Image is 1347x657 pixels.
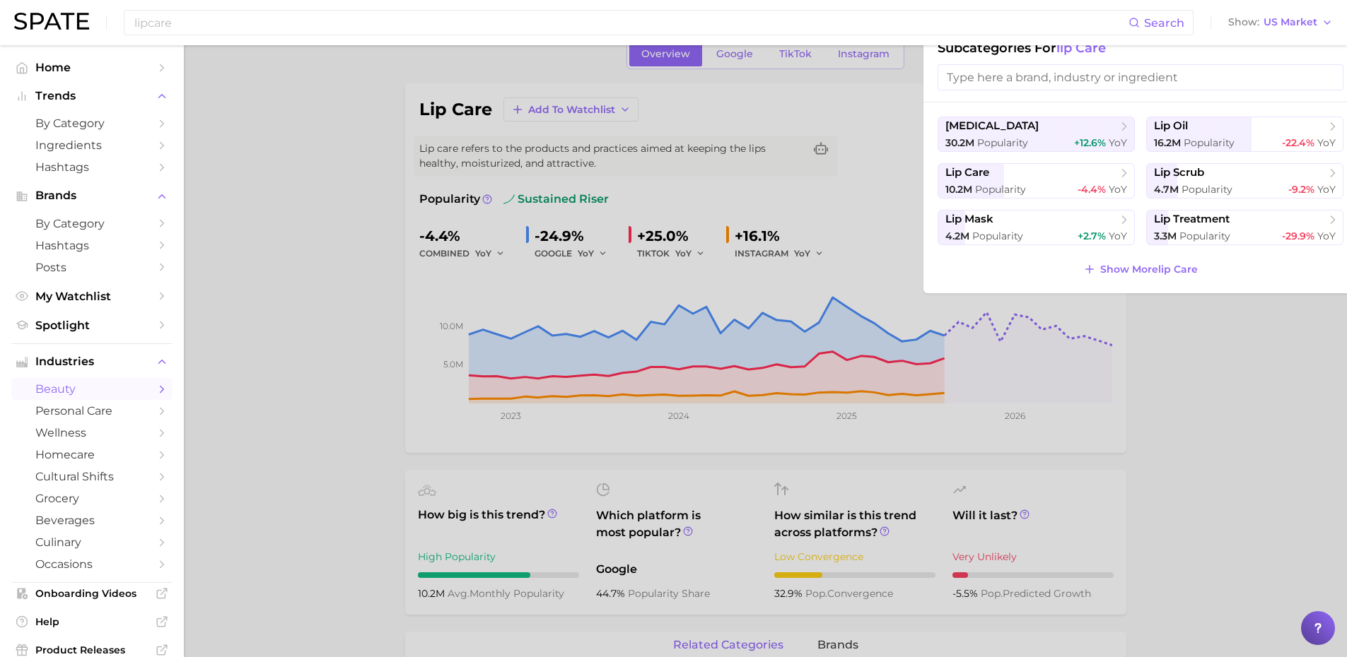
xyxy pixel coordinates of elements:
span: lip scrub [1154,166,1204,179]
span: Help [35,615,148,628]
span: 4.7m [1154,183,1179,196]
span: Show More lip care [1100,264,1198,276]
a: by Category [11,213,173,235]
input: Search here for a brand, industry, or ingredient [133,11,1129,35]
a: Posts [11,256,173,278]
span: Popularity [977,136,1028,149]
span: wellness [35,426,148,439]
span: Popularity [1179,230,1230,242]
span: Spotlight [35,319,148,332]
a: Home [11,57,173,78]
span: Onboarding Videos [35,587,148,600]
span: Posts [35,261,148,274]
button: lip oil16.2m Popularity-22.4% YoY [1146,117,1343,152]
span: lip oil [1154,119,1188,133]
a: wellness [11,422,173,444]
span: personal care [35,404,148,418]
a: Ingredients [11,134,173,156]
span: beauty [35,382,148,396]
span: -4.4% [1078,183,1106,196]
button: Trends [11,85,173,107]
a: beauty [11,378,173,400]
span: US Market [1264,18,1317,26]
span: +12.6% [1074,136,1106,149]
span: Show [1228,18,1259,26]
a: cultural shifts [11,466,173,487]
span: Brands [35,189,148,202]
a: Spotlight [11,314,173,336]
span: Hashtags [35,239,148,252]
span: lip care [1056,40,1106,56]
span: YoY [1317,183,1336,196]
span: Popularity [975,183,1026,196]
span: lip treatment [1154,213,1230,226]
span: YoY [1109,136,1127,149]
span: lip care [945,166,989,179]
span: homecare [35,448,148,461]
span: Popularity [1182,183,1232,196]
a: Help [11,611,173,632]
span: -9.2% [1288,183,1314,196]
button: Brands [11,185,173,206]
span: Popularity [972,230,1023,242]
span: YoY [1109,183,1127,196]
span: Home [35,61,148,74]
span: -22.4% [1282,136,1314,149]
span: by Category [35,217,148,230]
span: lip mask [945,213,993,226]
button: [MEDICAL_DATA]30.2m Popularity+12.6% YoY [938,117,1135,152]
span: cultural shifts [35,470,148,483]
a: personal care [11,400,173,422]
button: lip care10.2m Popularity-4.4% YoY [938,163,1135,199]
img: SPATE [14,13,89,30]
a: Hashtags [11,156,173,178]
a: Hashtags [11,235,173,256]
button: lip mask4.2m Popularity+2.7% YoY [938,210,1135,245]
button: Industries [11,351,173,372]
a: culinary [11,531,173,553]
span: occasions [35,557,148,571]
button: Show Morelip care [1080,259,1201,279]
span: +2.7% [1078,230,1106,242]
span: YoY [1317,136,1336,149]
h1: Subcategories for [938,40,1343,56]
span: by Category [35,117,148,130]
span: Hashtags [35,160,148,174]
span: culinary [35,535,148,549]
a: homecare [11,444,173,466]
a: grocery [11,487,173,509]
span: My Watchlist [35,290,148,303]
span: Industries [35,355,148,368]
span: YoY [1109,230,1127,242]
span: grocery [35,492,148,505]
span: 4.2m [945,230,969,242]
span: 16.2m [1154,136,1181,149]
input: Type here a brand, industry or ingredient [938,64,1343,90]
span: 10.2m [945,183,972,196]
span: 30.2m [945,136,974,149]
a: Onboarding Videos [11,583,173,604]
span: -29.9% [1282,230,1314,242]
span: Product Releases [35,644,148,656]
a: by Category [11,112,173,134]
span: Trends [35,90,148,102]
span: 3.3m [1154,230,1177,242]
a: occasions [11,553,173,575]
button: lip scrub4.7m Popularity-9.2% YoY [1146,163,1343,199]
a: My Watchlist [11,285,173,307]
button: lip treatment3.3m Popularity-29.9% YoY [1146,210,1343,245]
span: Ingredients [35,138,148,152]
span: [MEDICAL_DATA] [945,119,1039,133]
span: beverages [35,514,148,527]
a: beverages [11,509,173,531]
button: ShowUS Market [1225,13,1336,32]
span: YoY [1317,230,1336,242]
span: Popularity [1184,136,1235,149]
span: Search [1144,16,1184,30]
